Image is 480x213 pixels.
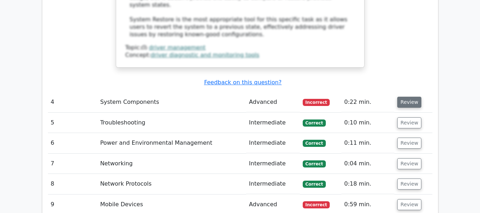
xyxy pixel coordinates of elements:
div: Concept: [125,52,355,59]
button: Review [397,117,421,128]
td: Intermediate [246,133,300,153]
td: 6 [48,133,97,153]
span: Incorrect [303,201,330,208]
td: 4 [48,92,97,112]
button: Review [397,138,421,149]
td: 0:04 min. [341,154,395,174]
td: Intermediate [246,154,300,174]
td: 7 [48,154,97,174]
span: Correct [303,160,326,167]
span: Incorrect [303,99,330,106]
td: 0:22 min. [341,92,395,112]
td: Network Protocols [97,174,246,194]
a: driver management [149,44,205,51]
button: Review [397,158,421,169]
span: Correct [303,181,326,188]
td: Power and Environmental Management [97,133,246,153]
a: driver diagnostic and monitoring tools [151,52,259,58]
td: Intermediate [246,174,300,194]
button: Review [397,97,421,108]
button: Review [397,179,421,190]
a: Feedback on this question? [204,79,281,86]
button: Review [397,199,421,210]
span: Correct [303,119,326,127]
td: 0:10 min. [341,113,395,133]
td: 8 [48,174,97,194]
td: Advanced [246,92,300,112]
div: Topic: [125,44,355,52]
td: 0:11 min. [341,133,395,153]
td: Networking [97,154,246,174]
td: Troubleshooting [97,113,246,133]
td: 0:18 min. [341,174,395,194]
td: Intermediate [246,113,300,133]
td: System Components [97,92,246,112]
td: 5 [48,113,97,133]
span: Correct [303,140,326,147]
